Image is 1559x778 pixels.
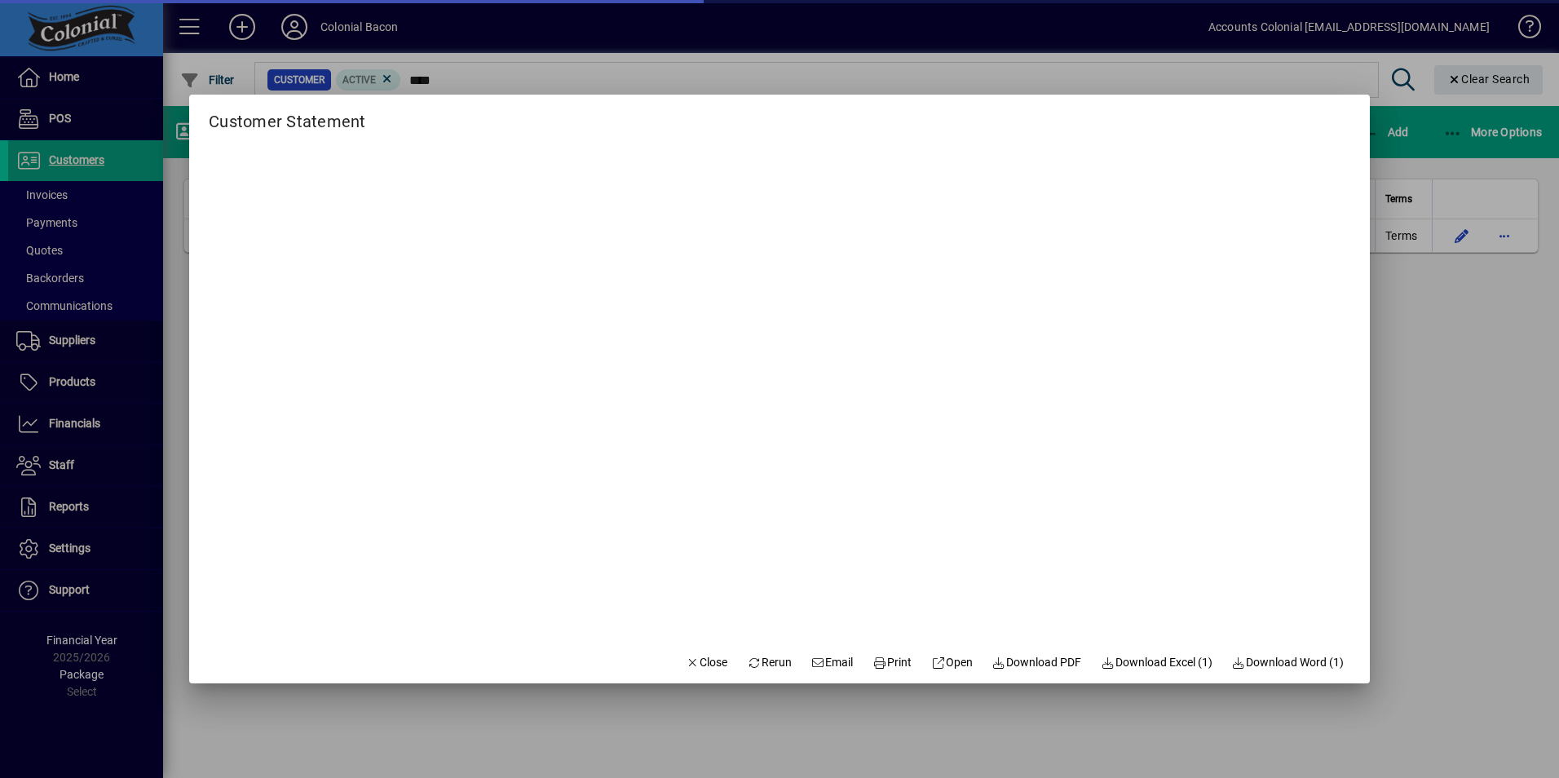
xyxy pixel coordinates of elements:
span: Download Excel (1) [1101,654,1212,671]
button: Print [866,648,918,677]
button: Close [679,648,735,677]
span: Print [872,654,912,671]
span: Close [686,654,728,671]
button: Download Word (1) [1226,648,1351,677]
a: Download PDF [986,648,1089,677]
h2: Customer Statement [189,95,386,135]
span: Email [811,654,854,671]
span: Rerun [747,654,792,671]
span: Download Word (1) [1232,654,1345,671]
span: Download PDF [992,654,1082,671]
button: Email [805,648,860,677]
a: Open [925,648,979,677]
button: Download Excel (1) [1094,648,1219,677]
span: Open [931,654,973,671]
